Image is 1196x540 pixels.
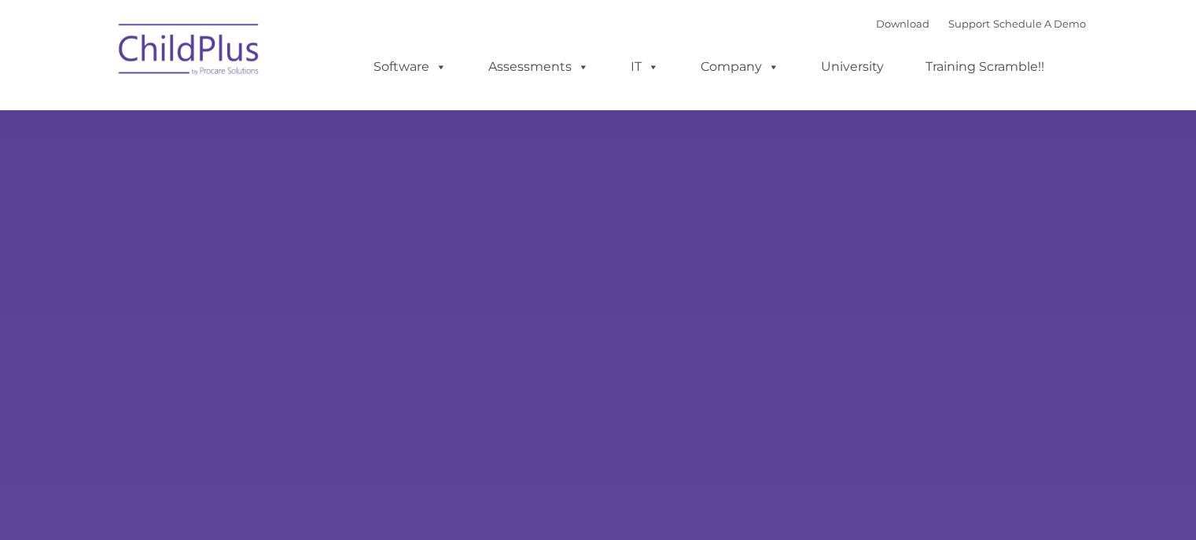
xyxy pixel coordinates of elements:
[615,51,675,83] a: IT
[910,51,1060,83] a: Training Scramble!!
[948,17,990,30] a: Support
[685,51,795,83] a: Company
[805,51,900,83] a: University
[358,51,462,83] a: Software
[111,13,268,91] img: ChildPlus by Procare Solutions
[993,17,1086,30] a: Schedule A Demo
[876,17,1086,30] font: |
[876,17,929,30] a: Download
[473,51,605,83] a: Assessments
